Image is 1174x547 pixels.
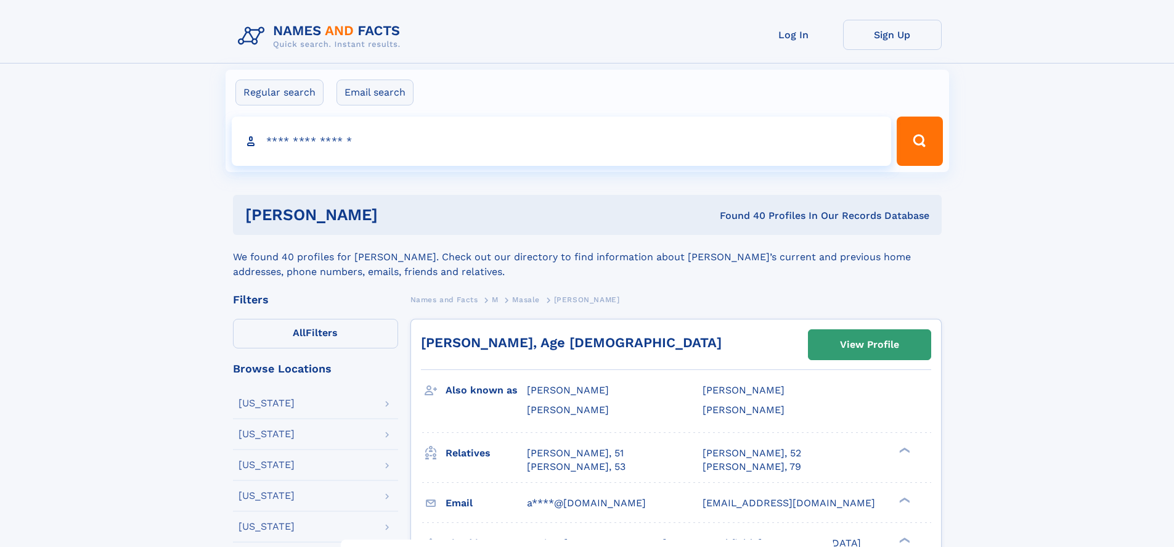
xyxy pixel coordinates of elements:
a: Sign Up [843,20,942,50]
h1: [PERSON_NAME] [245,207,549,223]
span: Masale [512,295,540,304]
label: Regular search [235,80,324,105]
label: Email search [336,80,414,105]
button: Search Button [897,117,942,166]
input: search input [232,117,892,166]
div: [US_STATE] [238,429,295,439]
img: Logo Names and Facts [233,20,410,53]
div: [US_STATE] [238,522,295,532]
div: Filters [233,294,398,305]
div: Found 40 Profiles In Our Records Database [548,209,929,223]
a: Names and Facts [410,292,478,307]
span: All [293,327,306,339]
a: Masale [512,292,540,307]
a: M [492,292,499,307]
div: [US_STATE] [238,460,295,470]
span: [PERSON_NAME] [527,404,609,416]
h3: Relatives [446,443,527,464]
h3: Also known as [446,380,527,401]
span: [PERSON_NAME] [527,384,609,396]
span: [PERSON_NAME] [554,295,620,304]
a: [PERSON_NAME], 52 [703,446,801,460]
div: [US_STATE] [238,491,295,501]
div: [US_STATE] [238,398,295,408]
a: [PERSON_NAME], Age [DEMOGRAPHIC_DATA] [421,335,722,350]
span: M [492,295,499,304]
span: [PERSON_NAME] [703,384,785,396]
a: [PERSON_NAME], 53 [527,460,626,474]
a: [PERSON_NAME], 51 [527,446,624,460]
span: [PERSON_NAME] [703,404,785,416]
label: Filters [233,319,398,348]
div: ❯ [896,496,911,504]
a: View Profile [809,330,931,360]
div: ❯ [896,446,911,454]
div: ❯ [896,536,911,544]
a: [PERSON_NAME], 79 [703,460,801,474]
h3: Email [446,493,527,514]
div: Browse Locations [233,363,398,374]
span: [EMAIL_ADDRESS][DOMAIN_NAME] [703,497,875,509]
a: Log In [744,20,843,50]
div: We found 40 profiles for [PERSON_NAME]. Check out our directory to find information about [PERSON... [233,235,942,279]
div: View Profile [840,331,899,359]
